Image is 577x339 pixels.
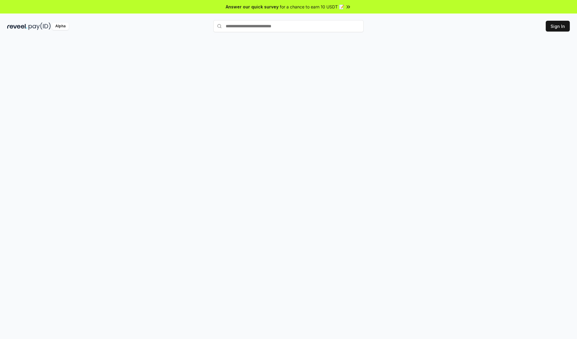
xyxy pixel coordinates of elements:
img: reveel_dark [7,23,27,30]
span: for a chance to earn 10 USDT 📝 [280,4,344,10]
button: Sign In [546,21,570,32]
img: pay_id [29,23,51,30]
div: Alpha [52,23,69,30]
span: Answer our quick survey [226,4,279,10]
